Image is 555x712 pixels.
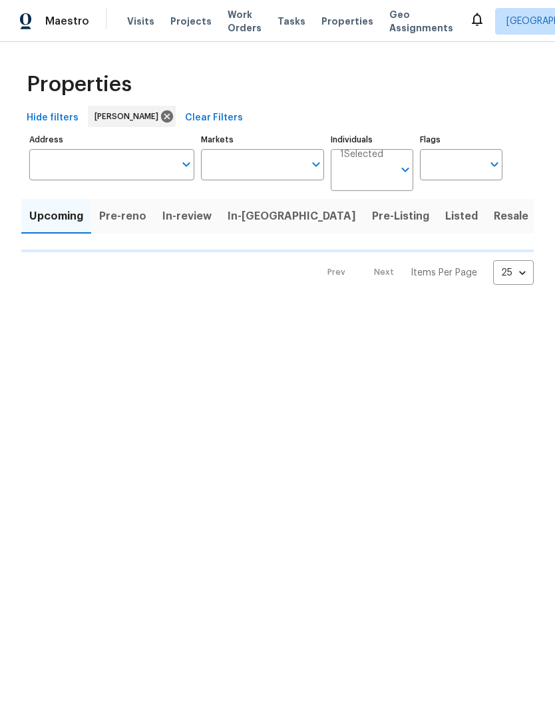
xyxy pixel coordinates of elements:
[331,136,413,144] label: Individuals
[29,136,194,144] label: Address
[88,106,176,127] div: [PERSON_NAME]
[170,15,212,28] span: Projects
[411,266,477,279] p: Items Per Page
[29,207,83,226] span: Upcoming
[27,78,132,91] span: Properties
[396,160,415,179] button: Open
[99,207,146,226] span: Pre-reno
[228,207,356,226] span: In-[GEOGRAPHIC_DATA]
[485,155,504,174] button: Open
[493,256,534,290] div: 25
[445,207,478,226] span: Listed
[180,106,248,130] button: Clear Filters
[321,15,373,28] span: Properties
[94,110,164,123] span: [PERSON_NAME]
[420,136,502,144] label: Flags
[372,207,429,226] span: Pre-Listing
[127,15,154,28] span: Visits
[277,17,305,26] span: Tasks
[45,15,89,28] span: Maestro
[494,207,528,226] span: Resale
[228,8,262,35] span: Work Orders
[162,207,212,226] span: In-review
[185,110,243,126] span: Clear Filters
[27,110,79,126] span: Hide filters
[340,149,383,160] span: 1 Selected
[201,136,325,144] label: Markets
[389,8,453,35] span: Geo Assignments
[177,155,196,174] button: Open
[307,155,325,174] button: Open
[21,106,84,130] button: Hide filters
[315,260,534,285] nav: Pagination Navigation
